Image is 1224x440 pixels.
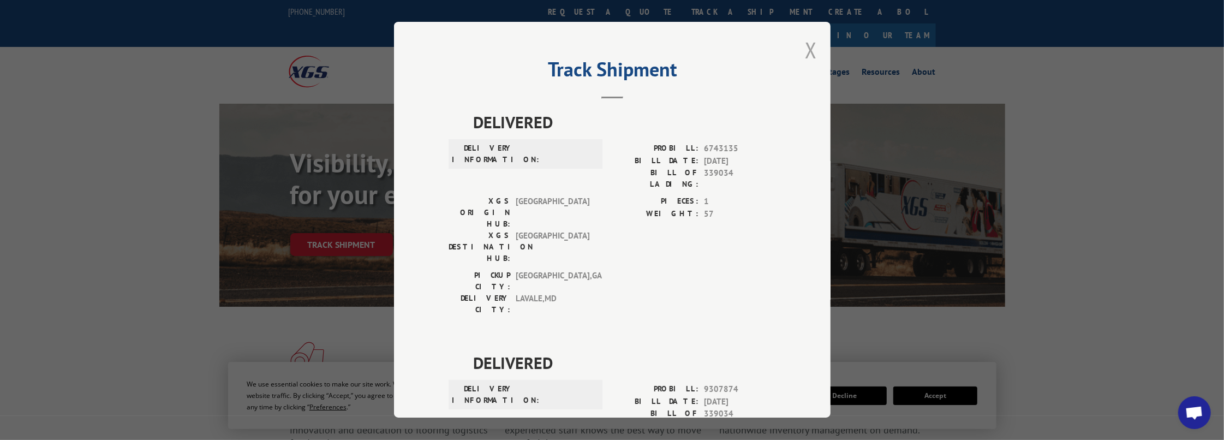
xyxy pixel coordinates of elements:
[449,270,510,293] label: PICKUP CITY:
[1178,396,1211,429] div: Open chat
[612,208,698,221] label: WEIGHT:
[704,155,776,168] span: [DATE]
[473,350,776,375] span: DELIVERED
[516,270,589,293] span: [GEOGRAPHIC_DATA] , GA
[449,62,776,82] h2: Track Shipment
[704,167,776,190] span: 339034
[612,383,698,396] label: PROBILL:
[612,142,698,155] label: PROBILL:
[449,195,510,230] label: XGS ORIGIN HUB:
[704,142,776,155] span: 6743135
[612,408,698,431] label: BILL OF LADING:
[449,293,510,316] label: DELIVERY CITY:
[452,383,514,406] label: DELIVERY INFORMATION:
[449,230,510,264] label: XGS DESTINATION HUB:
[473,110,776,134] span: DELIVERED
[704,208,776,221] span: 57
[704,383,776,396] span: 9307874
[516,195,589,230] span: [GEOGRAPHIC_DATA]
[612,195,698,208] label: PIECES:
[704,396,776,408] span: [DATE]
[516,230,589,264] span: [GEOGRAPHIC_DATA]
[516,293,589,316] span: LAVALE , MD
[704,195,776,208] span: 1
[612,167,698,190] label: BILL OF LADING:
[612,155,698,168] label: BILL DATE:
[612,396,698,408] label: BILL DATE:
[805,35,817,64] button: Close modal
[704,408,776,431] span: 339034
[452,142,514,165] label: DELIVERY INFORMATION:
